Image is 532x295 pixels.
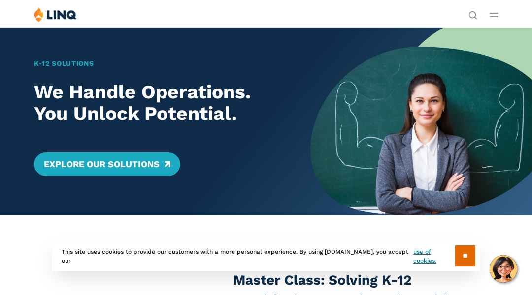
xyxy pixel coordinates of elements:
a: Explore Our Solutions [34,152,180,176]
h1: K‑12 Solutions [34,59,289,69]
h2: We Handle Operations. You Unlock Potential. [34,81,289,125]
button: Open Main Menu [490,9,498,20]
a: use of cookies. [413,247,455,265]
div: This site uses cookies to provide our customers with a more personal experience. By using [DOMAIN... [52,240,480,271]
img: LINQ | K‑12 Software [34,7,77,22]
button: Hello, have a question? Let’s chat. [490,255,517,283]
nav: Utility Navigation [468,7,477,19]
button: Open Search Bar [468,10,477,19]
img: Home Banner [310,27,532,215]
